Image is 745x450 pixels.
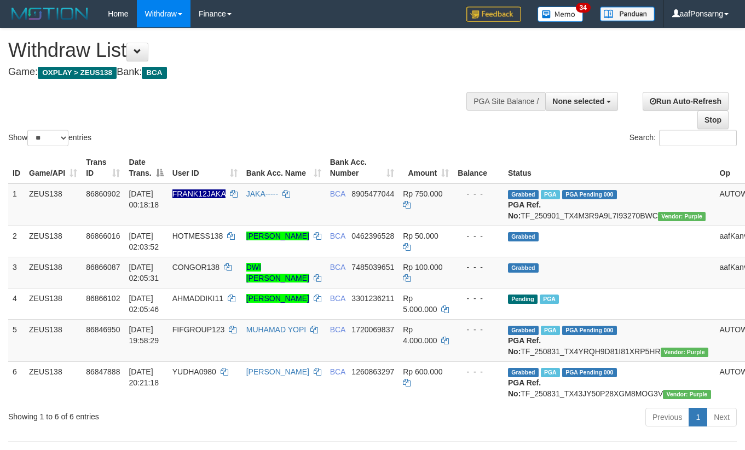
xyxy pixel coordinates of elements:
[172,367,216,376] span: YUDHA0980
[246,263,309,282] a: DWI [PERSON_NAME]
[661,348,708,357] span: Vendor URL: https://trx4.1velocity.biz
[508,190,539,199] span: Grabbed
[458,366,499,377] div: - - -
[82,152,124,183] th: Trans ID: activate to sort column ascending
[8,288,25,319] td: 4
[8,5,91,22] img: MOTION_logo.png
[508,368,539,377] span: Grabbed
[562,326,617,335] span: PGA Pending
[630,130,737,146] label: Search:
[707,408,737,426] a: Next
[330,263,345,272] span: BCA
[351,189,394,198] span: Copy 8905477044 to clipboard
[403,367,442,376] span: Rp 600.000
[86,294,120,303] span: 86866102
[562,368,617,377] span: PGA Pending
[129,189,159,209] span: [DATE] 00:18:18
[86,325,120,334] span: 86846950
[172,263,220,272] span: CONGOR138
[246,232,309,240] a: [PERSON_NAME]
[351,325,394,334] span: Copy 1720069837 to clipboard
[545,92,618,111] button: None selected
[8,130,91,146] label: Show entries
[351,232,394,240] span: Copy 0462396528 to clipboard
[86,263,120,272] span: 86866087
[458,230,499,241] div: - - -
[330,189,345,198] span: BCA
[142,67,166,79] span: BCA
[8,319,25,361] td: 5
[508,378,541,398] b: PGA Ref. No:
[466,7,521,22] img: Feedback.jpg
[129,367,159,387] span: [DATE] 20:21:18
[351,294,394,303] span: Copy 3301236211 to clipboard
[399,152,453,183] th: Amount: activate to sort column ascending
[403,232,438,240] span: Rp 50.000
[129,325,159,345] span: [DATE] 19:58:29
[689,408,707,426] a: 1
[246,189,278,198] a: JAKA-----
[246,325,306,334] a: MUHAMAD YOPI
[508,263,539,273] span: Grabbed
[38,67,117,79] span: OXPLAY > ZEUS138
[330,325,345,334] span: BCA
[8,152,25,183] th: ID
[25,361,82,403] td: ZEUS138
[541,368,560,377] span: Marked by aafnoeunsreypich
[504,361,715,403] td: TF_250831_TX43JY50P28XGM8MOG3V
[552,97,604,106] span: None selected
[508,295,538,304] span: Pending
[540,295,559,304] span: Marked by aafpengsreynich
[458,293,499,304] div: - - -
[172,294,223,303] span: AHMADDIKI11
[538,7,584,22] img: Button%20Memo.svg
[504,183,715,226] td: TF_250901_TX4M3R9A9L7I93270BWC
[25,288,82,319] td: ZEUS138
[172,189,226,198] span: Nama rekening ada tanda titik/strip, harap diedit
[86,367,120,376] span: 86847888
[508,232,539,241] span: Grabbed
[8,67,486,78] h4: Game: Bank:
[508,326,539,335] span: Grabbed
[504,319,715,361] td: TF_250831_TX4YRQH9D81I81XRP5HR
[403,189,442,198] span: Rp 750.000
[8,257,25,288] td: 3
[246,367,309,376] a: [PERSON_NAME]
[8,407,302,422] div: Showing 1 to 6 of 6 entries
[403,325,437,345] span: Rp 4.000.000
[541,190,560,199] span: Marked by aafpengsreynich
[242,152,326,183] th: Bank Acc. Name: activate to sort column ascending
[351,263,394,272] span: Copy 7485039651 to clipboard
[8,361,25,403] td: 6
[25,226,82,257] td: ZEUS138
[27,130,68,146] select: Showentries
[25,319,82,361] td: ZEUS138
[504,152,715,183] th: Status
[658,212,706,221] span: Vendor URL: https://trx4.1velocity.biz
[86,232,120,240] span: 86866016
[508,200,541,220] b: PGA Ref. No:
[659,130,737,146] input: Search:
[172,325,225,334] span: FIFGROUP123
[466,92,545,111] div: PGA Site Balance /
[124,152,168,183] th: Date Trans.: activate to sort column descending
[8,226,25,257] td: 2
[246,294,309,303] a: [PERSON_NAME]
[168,152,242,183] th: User ID: activate to sort column ascending
[645,408,689,426] a: Previous
[453,152,504,183] th: Balance
[600,7,655,21] img: panduan.png
[25,152,82,183] th: Game/API: activate to sort column ascending
[129,232,159,251] span: [DATE] 02:03:52
[25,257,82,288] td: ZEUS138
[403,294,437,314] span: Rp 5.000.000
[576,3,591,13] span: 34
[129,263,159,282] span: [DATE] 02:05:31
[330,367,345,376] span: BCA
[643,92,729,111] a: Run Auto-Refresh
[351,367,394,376] span: Copy 1260863297 to clipboard
[458,324,499,335] div: - - -
[86,189,120,198] span: 86860902
[8,39,486,61] h1: Withdraw List
[129,294,159,314] span: [DATE] 02:05:46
